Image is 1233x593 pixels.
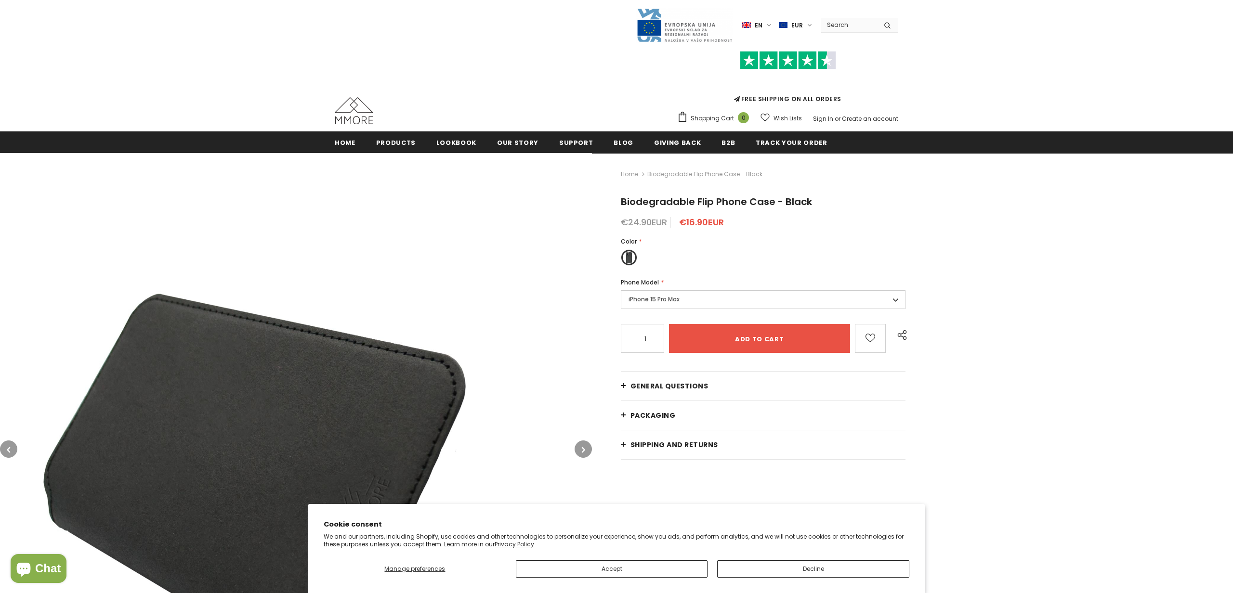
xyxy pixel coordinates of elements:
[636,21,733,29] a: Javni Razpis
[669,324,850,353] input: Add to cart
[621,237,637,245] span: Color
[691,114,734,123] span: Shopping Cart
[756,131,827,153] a: Track your order
[376,138,416,147] span: Products
[677,111,754,126] a: Shopping Cart 0
[497,131,538,153] a: Our Story
[516,560,708,578] button: Accept
[621,401,905,430] a: PACKAGING
[559,131,593,153] a: support
[721,138,735,147] span: B2B
[717,560,909,578] button: Decline
[324,519,909,529] h2: Cookie consent
[384,565,445,573] span: Manage preferences
[755,21,762,30] span: en
[8,554,69,585] inbox-online-store-chat: Shopify online store chat
[621,278,659,286] span: Phone Model
[677,69,898,94] iframe: Customer reviews powered by Trustpilot
[497,138,538,147] span: Our Story
[761,110,802,127] a: Wish Lists
[791,21,803,30] span: EUR
[376,131,416,153] a: Products
[621,372,905,400] a: General Questions
[647,168,762,180] span: Biodegradable Flip Phone Case - Black
[324,533,909,548] p: We and our partners, including Shopify, use cookies and other technologies to personalize your ex...
[436,131,476,153] a: Lookbook
[559,138,593,147] span: support
[679,216,724,228] span: €16.90EUR
[621,168,638,180] a: Home
[721,131,735,153] a: B2B
[495,540,534,548] a: Privacy Policy
[436,138,476,147] span: Lookbook
[630,440,718,450] span: Shipping and returns
[335,131,355,153] a: Home
[821,18,877,32] input: Search Site
[774,114,802,123] span: Wish Lists
[621,430,905,459] a: Shipping and returns
[654,131,701,153] a: Giving back
[630,381,708,391] span: General Questions
[842,115,898,123] a: Create an account
[756,138,827,147] span: Track your order
[636,8,733,43] img: Javni Razpis
[742,21,751,29] img: i-lang-1.png
[738,112,749,123] span: 0
[614,131,633,153] a: Blog
[740,51,836,70] img: Trust Pilot Stars
[630,411,676,420] span: PACKAGING
[335,138,355,147] span: Home
[677,55,898,103] span: FREE SHIPPING ON ALL ORDERS
[614,138,633,147] span: Blog
[654,138,701,147] span: Giving back
[835,115,840,123] span: or
[621,195,812,208] span: Biodegradable Flip Phone Case - Black
[335,97,373,124] img: MMORE Cases
[621,216,667,228] span: €24.90EUR
[813,115,833,123] a: Sign In
[621,290,905,309] label: iPhone 15 Pro Max
[324,560,506,578] button: Manage preferences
